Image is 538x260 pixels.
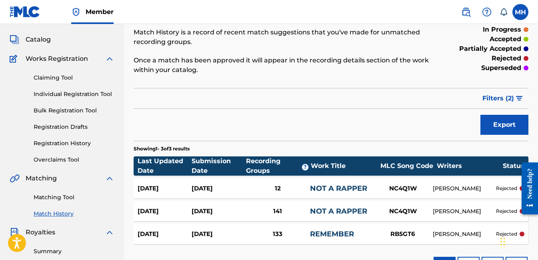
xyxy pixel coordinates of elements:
[192,207,246,216] div: [DATE]
[311,161,376,171] div: Work Title
[138,207,192,216] div: [DATE]
[10,35,19,44] img: Catalog
[478,88,528,108] button: Filters (2)
[481,63,521,73] p: superseded
[437,161,503,171] div: Writers
[10,174,20,183] img: Matching
[373,184,433,193] div: NC4Q1W
[482,7,492,17] img: help
[138,230,192,239] div: [DATE]
[34,106,114,115] a: Bulk Registration Tool
[105,174,114,183] img: expand
[10,228,19,237] img: Royalties
[500,230,505,254] div: Drag
[34,139,114,148] a: Registration History
[310,207,367,216] a: NOT A RAPPER
[482,94,514,103] span: Filters ( 2 )
[34,74,114,82] a: Claiming Tool
[512,4,528,20] div: User Menu
[310,184,367,193] a: NOT A RAPPER
[496,185,517,192] p: rejected
[192,184,246,193] div: [DATE]
[461,7,471,17] img: search
[105,228,114,237] img: expand
[26,174,57,183] span: Matching
[26,54,88,64] span: Works Registration
[310,230,354,238] a: REMEMBER
[134,145,190,152] p: Showing 1 - 3 of 3 results
[34,123,114,131] a: Registration Drafts
[10,6,40,18] img: MLC Logo
[10,35,51,44] a: CatalogCatalog
[459,44,521,54] p: partially accepted
[34,156,114,164] a: Overclaims Tool
[10,16,58,25] a: SummarySummary
[500,8,508,16] div: Notifications
[245,207,310,216] div: 141
[496,208,517,215] p: rejected
[34,210,114,218] a: Match History
[433,207,496,216] div: [PERSON_NAME]
[373,230,433,239] div: RB5GT6
[192,156,246,176] div: Submission Date
[503,161,524,171] div: Status
[516,156,538,221] iframe: Resource Center
[34,193,114,202] a: Matching Tool
[26,228,55,237] span: Royalties
[192,230,246,239] div: [DATE]
[483,25,521,34] p: in progress
[458,4,474,20] a: Public Search
[433,184,496,193] div: [PERSON_NAME]
[10,54,20,64] img: Works Registration
[516,96,523,101] img: filter
[245,184,310,193] div: 12
[479,4,495,20] div: Help
[373,207,433,216] div: NC4Q1W
[246,156,311,176] div: Recording Groups
[138,184,192,193] div: [DATE]
[480,115,528,135] button: Export
[138,156,192,176] div: Last Updated Date
[26,35,51,44] span: Catalog
[86,7,114,16] span: Member
[492,54,521,63] p: rejected
[34,90,114,98] a: Individual Registration Tool
[302,164,308,170] span: ?
[134,56,438,75] p: Once a match has been approved it will appear in the recording details section of the work within...
[377,161,437,171] div: MLC Song Code
[496,230,517,238] p: rejected
[490,34,521,44] p: accepted
[34,247,114,256] a: Summary
[498,222,538,260] iframe: Chat Widget
[134,28,438,47] p: Match History is a record of recent match suggestions that you've made for unmatched recording gr...
[245,230,310,239] div: 133
[105,54,114,64] img: expand
[71,7,81,17] img: Top Rightsholder
[433,230,496,238] div: [PERSON_NAME]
